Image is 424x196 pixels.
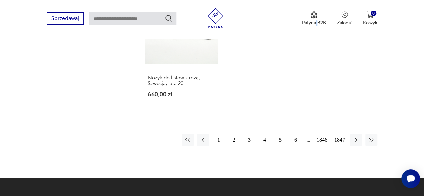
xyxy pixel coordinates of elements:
button: 4 [259,134,271,146]
button: 3 [243,134,255,146]
a: Sprzedawaj [47,17,84,21]
button: Sprzedawaj [47,12,84,25]
img: Ikona medalu [311,11,317,19]
button: 2 [228,134,240,146]
button: Patyna B2B [302,11,326,26]
button: 1847 [332,134,347,146]
img: Ikonka użytkownika [341,11,348,18]
button: 1 [213,134,225,146]
p: Zaloguj [337,20,352,26]
button: Szukaj [165,14,173,22]
button: 6 [290,134,302,146]
p: 660,00 zł [148,92,215,97]
button: Zaloguj [337,11,352,26]
a: Ikona medaluPatyna B2B [302,11,326,26]
p: Patyna B2B [302,20,326,26]
img: Ikona koszyka [367,11,373,18]
img: Patyna - sklep z meblami i dekoracjami vintage [205,8,226,28]
iframe: Smartsupp widget button [401,169,420,188]
div: 0 [371,11,376,16]
button: 5 [274,134,286,146]
button: 1846 [315,134,329,146]
button: 0Koszyk [363,11,377,26]
h3: Nożyk do listów z różą, Szwecja, lata 20. [148,75,215,86]
p: Koszyk [363,20,377,26]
